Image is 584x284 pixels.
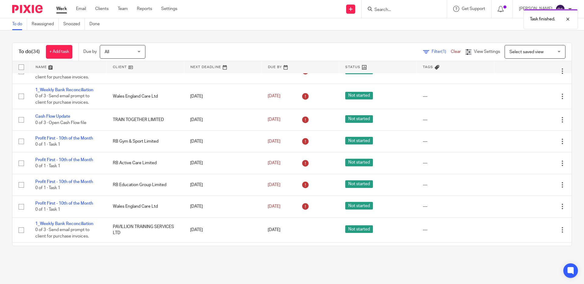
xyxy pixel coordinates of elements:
[89,18,104,30] a: Done
[107,243,184,268] td: 3 SPIRIT ENTERPRISE UK LIMITED
[35,88,93,92] a: 1_Weekly Bank Reconciliation
[345,137,373,144] span: Not started
[35,186,60,190] span: 0 of 1 · Task 1
[35,94,89,105] span: 0 of 3 · Send email prompt to client for purchase invoices.
[12,5,43,13] img: Pixie
[184,196,262,217] td: [DATE]
[268,139,280,144] span: [DATE]
[268,94,280,99] span: [DATE]
[345,159,373,166] span: Not started
[35,121,86,125] span: 0 of 3 · Open Cash Flow file
[35,222,93,226] a: 1_Weekly Bank Reconciliation
[63,18,85,30] a: Snoozed
[107,217,184,242] td: PAVILLION TRAINING SERVICES LTD
[35,158,93,162] a: Profit First - 10th of the Month
[509,50,544,54] span: Select saved view
[184,130,262,152] td: [DATE]
[35,69,89,80] span: 0 of 3 · Send email prompt to client for purchase invoices.
[105,50,109,54] span: All
[35,201,93,206] a: Profit First - 10th of the Month
[12,18,27,30] a: To do
[423,65,433,69] span: Tags
[118,6,128,12] a: Team
[46,45,72,59] a: + Add task
[345,202,373,210] span: Not started
[184,243,262,268] td: [DATE]
[451,50,461,54] a: Clear
[345,115,373,123] span: Not started
[107,174,184,196] td: RB Education Group Limited
[56,6,67,12] a: Work
[184,152,262,174] td: [DATE]
[184,109,262,130] td: [DATE]
[423,160,488,166] div: ---
[19,49,40,55] h1: To do
[35,208,60,212] span: 0 of 1 · Task 1
[35,180,93,184] a: Profit First - 10th of the Month
[107,130,184,152] td: RB Gym & Sport Limited
[268,204,280,209] span: [DATE]
[107,196,184,217] td: Wales England Care Ltd
[83,49,97,55] p: Due by
[35,136,93,140] a: Profit First - 10th of the Month
[441,50,446,54] span: (1)
[184,217,262,242] td: [DATE]
[161,6,177,12] a: Settings
[423,117,488,123] div: ---
[35,164,60,168] span: 0 of 1 · Task 1
[268,118,280,122] span: [DATE]
[345,92,373,99] span: Not started
[32,18,59,30] a: Reassigned
[31,49,40,54] span: (34)
[76,6,86,12] a: Email
[474,50,500,54] span: View Settings
[35,228,89,238] span: 0 of 3 · Send email prompt to client for purchase invoices.
[35,142,60,147] span: 0 of 1 · Task 1
[107,84,184,109] td: Wales England Care Ltd
[423,227,488,233] div: ---
[423,138,488,144] div: ---
[184,174,262,196] td: [DATE]
[107,152,184,174] td: RB Active Care Limited
[268,228,280,232] span: [DATE]
[345,225,373,233] span: Not started
[423,203,488,210] div: ---
[555,4,565,14] img: svg%3E
[423,93,488,99] div: ---
[268,161,280,165] span: [DATE]
[423,182,488,188] div: ---
[432,50,451,54] span: Filter
[530,16,555,22] p: Task finished.
[107,109,184,130] td: TRAIN TOGETHER LIMITED
[184,84,262,109] td: [DATE]
[137,6,152,12] a: Reports
[268,183,280,187] span: [DATE]
[35,114,70,119] a: Cash Flow Update
[95,6,109,12] a: Clients
[345,180,373,188] span: Not started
